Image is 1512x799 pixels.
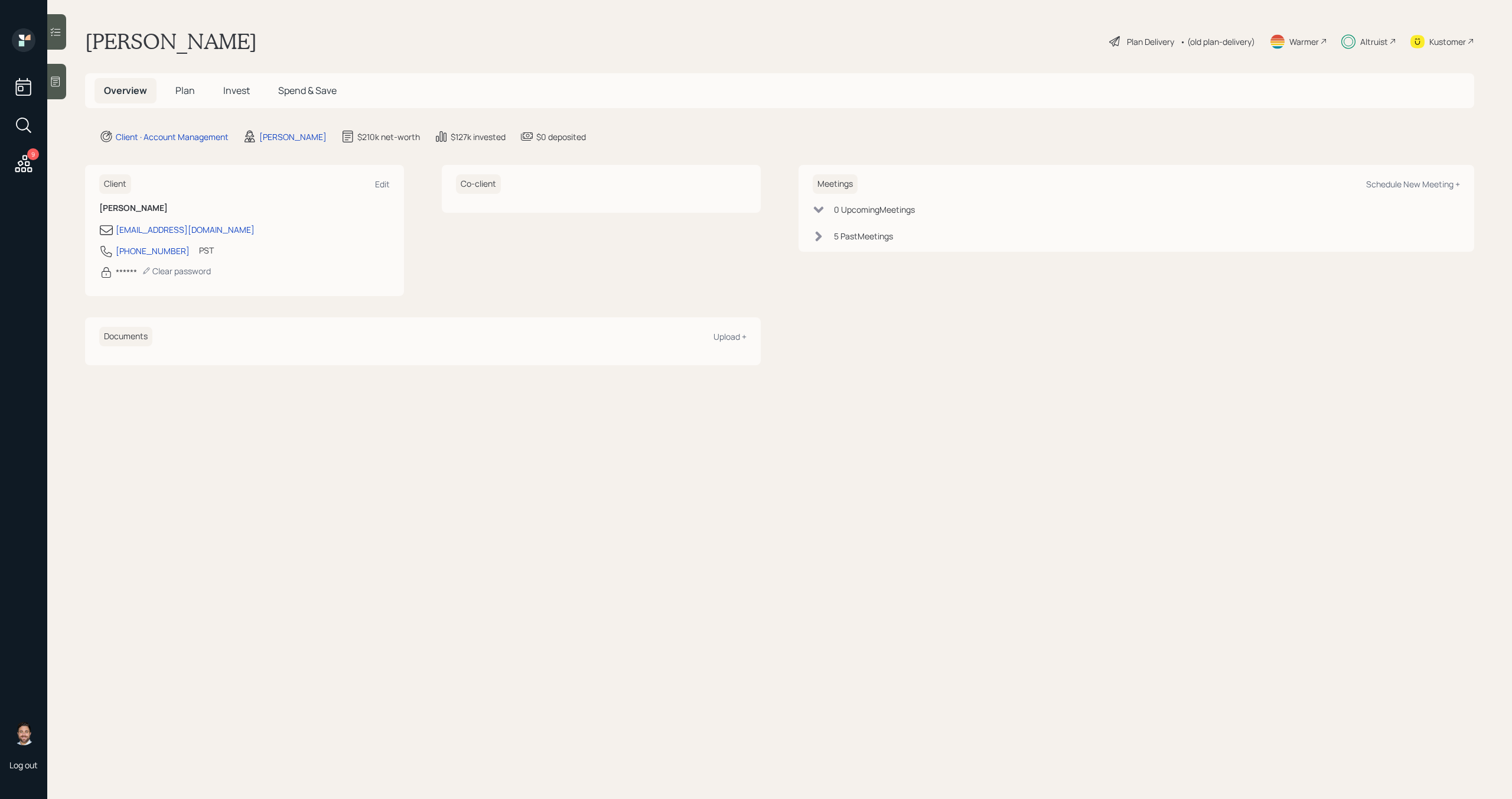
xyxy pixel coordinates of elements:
[536,131,586,143] div: $0 deposited
[27,148,39,160] div: 9
[99,203,390,213] h6: [PERSON_NAME]
[375,178,390,190] div: Edit
[99,174,131,194] h6: Client
[834,230,893,242] div: 5 Past Meeting s
[834,203,915,216] div: 0 Upcoming Meeting s
[12,722,35,745] img: michael-russo-headshot.png
[1289,35,1319,48] div: Warmer
[1127,35,1174,48] div: Plan Delivery
[451,131,506,143] div: $127k invested
[85,28,257,54] h1: [PERSON_NAME]
[104,84,147,97] span: Overview
[116,223,255,236] div: [EMAIL_ADDRESS][DOMAIN_NAME]
[357,131,420,143] div: $210k net-worth
[142,265,211,277] div: Clear password
[1360,35,1388,48] div: Altruist
[199,244,214,256] div: PST
[1366,178,1460,190] div: Schedule New Meeting +
[259,131,327,143] div: [PERSON_NAME]
[99,327,152,346] h6: Documents
[278,84,337,97] span: Spend & Save
[9,759,38,771] div: Log out
[456,174,501,194] h6: Co-client
[1429,35,1466,48] div: Kustomer
[175,84,195,97] span: Plan
[223,84,250,97] span: Invest
[116,131,229,143] div: Client · Account Management
[713,331,747,342] div: Upload +
[116,245,190,257] div: [PHONE_NUMBER]
[1180,35,1255,48] div: • (old plan-delivery)
[813,174,858,194] h6: Meetings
